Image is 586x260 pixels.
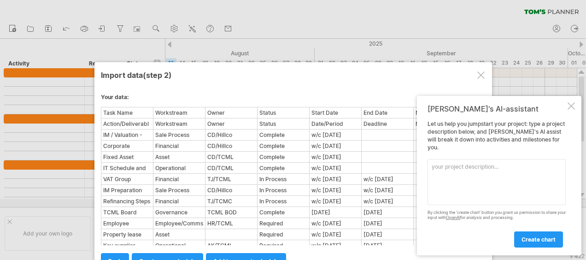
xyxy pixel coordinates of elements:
div: Fixed Asset Register [102,152,152,162]
div: In Process [258,185,309,195]
div: Complete [258,152,309,162]
div: w/c [DATE] [362,185,413,195]
div: TJ/TCML [206,174,257,184]
span: (step 2) [143,71,172,80]
div: CD/Hillco [206,141,257,151]
div: [DATE] [362,219,413,228]
div: End Date [362,108,413,118]
div: Sale Process [154,185,205,195]
div: w/c [DATE] [310,219,361,228]
div: w/c [DATE] [310,241,361,250]
div: w/c [DATE] [310,141,361,151]
div: Operational [154,163,205,173]
div: Let us help you jumpstart your project: type a project description below, and [PERSON_NAME]'s AI ... [428,120,566,247]
div: IT Schedule and HP Contracts [102,163,152,173]
div: w/c [DATE] [310,196,361,206]
div: w/c [DATE] [362,174,413,184]
div: Required [258,230,309,239]
div: HR/TCML [206,219,257,228]
div: Owner [206,119,257,129]
div: w/c [DATE] [310,163,361,173]
a: OpenAI [446,215,460,220]
div: Task Name [102,108,152,118]
div: Complete [258,207,309,217]
div: By clicking the 'create chart' button you grant us permission to share your input with for analys... [428,210,566,220]
div: Deadline [362,119,413,129]
div: Status [258,108,309,118]
div: Asset Management [154,152,205,162]
div: [DATE] [362,230,413,239]
div: w/c [DATE] [362,196,413,206]
div: [DATE] [362,207,413,217]
div: CD/Hillco [206,185,257,195]
div: [DATE] [310,207,361,217]
div: Notes [414,119,465,129]
div: Governance [154,207,205,217]
div: w/c [DATE] [310,152,361,162]
div: Complete [258,163,309,173]
div: [PERSON_NAME]'s AI-assistant [428,104,566,113]
div: In Process [258,174,309,184]
div: TCML Board Meeting - board considering funding options but preparing for Pre-Pack [102,207,152,217]
div: Import data [101,66,486,83]
div: w/c [DATE] [310,130,361,140]
div: w/c [DATE] [310,174,361,184]
div: Complete [258,141,309,151]
div: AK/TCML [206,241,257,250]
div: Required [258,241,309,250]
div: w/c [DATE] [310,185,361,195]
div: IM / Valuation - Site Visit Hillco [102,130,152,140]
div: Complete [258,130,309,140]
div: Financial [154,196,205,206]
div: TJ/TCMC [206,196,257,206]
div: Owner [206,108,257,118]
div: In Process [258,196,309,206]
div: IM Preparation [102,185,152,195]
div: Workstream [154,108,205,118]
a: create chart [514,231,563,248]
div: Sale Process [154,130,205,140]
div: Refinancing Steps Plan - TCMC security position [102,196,152,206]
div: Workstream [154,119,205,129]
div: CD/TCML [206,163,257,173]
div: Financial [154,141,205,151]
div: Financial [154,174,205,184]
div: Your data: [101,94,486,105]
div: Action/Deliverable [102,119,152,129]
div: Start Date [310,108,361,118]
div: CD/Hillco [206,130,257,140]
div: Required [258,219,309,228]
div: Employee headcount analysis and TUPE schedule [102,219,152,228]
div: Status [258,119,309,129]
div: Asset Management [154,230,205,239]
div: Employee/Comms [154,219,205,228]
span: create chart [522,236,556,243]
div: w/c [DATE] [310,230,361,239]
div: VAT Group Analysis - [PERSON_NAME] [102,174,152,184]
div: Key supplier contracts [102,241,152,250]
div: Property lease review and landlord notifications prep [102,230,152,239]
div: Corporate Questionnaire [102,141,152,151]
div: CD/TCML [206,152,257,162]
div: Operational [154,241,205,250]
div: Date/Period [310,119,361,129]
div: TCML BOD [206,207,257,217]
div: [DATE] [362,241,413,250]
div: Notes [414,108,465,118]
